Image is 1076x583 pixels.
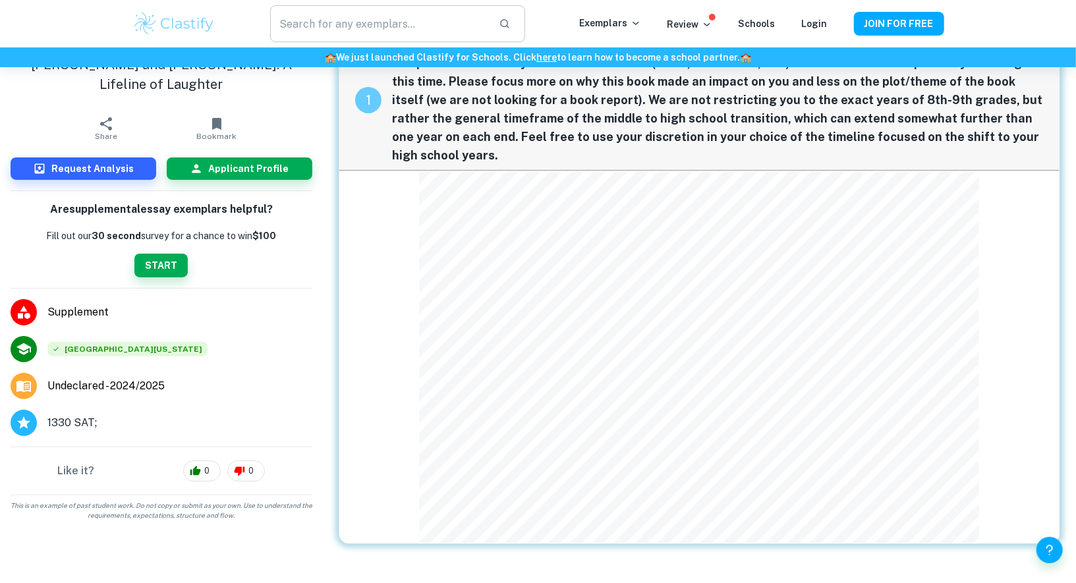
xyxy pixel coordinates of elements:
h6: Request Analysis [51,161,134,176]
h6: Are supplemental essay exemplars helpful? [50,202,273,218]
p: Review [667,17,712,32]
p: Exemplars [580,16,641,30]
button: Bookmark [161,110,272,147]
button: Share [51,110,161,147]
b: 30 second [92,231,141,241]
span: 0 [241,464,261,478]
h6: Applicant Profile [208,161,289,176]
input: Search for any exemplars... [270,5,488,42]
p: Fill out our survey for a chance to win [46,229,276,243]
span: This is an example of past student work. Do not copy or submit as your own. Use to understand the... [5,501,318,520]
img: Clastify logo [132,11,216,37]
div: 0 [183,460,221,482]
span: Undeclared - 2024/2025 [47,378,165,394]
h6: Like it? [57,463,94,479]
span: The transition from middle to high school is a key time for students as they reach new levels of ... [392,36,1044,165]
strong: $100 [252,231,276,241]
a: Login [802,18,828,29]
a: here [536,52,557,63]
div: recipe [355,87,382,113]
button: JOIN FOR FREE [854,12,944,36]
span: [GEOGRAPHIC_DATA][US_STATE] [47,342,208,356]
a: Schools [739,18,776,29]
span: Supplement [47,304,312,320]
span: 🏫 [740,52,751,63]
div: 0 [227,460,265,482]
button: Applicant Profile [167,157,312,180]
span: 🏫 [325,52,336,63]
h1: [PERSON_NAME] and [PERSON_NAME]: A Lifeline of Laughter [11,55,312,94]
span: 0 [197,464,217,478]
h6: We just launched Clastify for Schools. Click to learn how to become a school partner. [3,50,1073,65]
button: Help and Feedback [1036,537,1063,563]
button: Request Analysis [11,157,156,180]
span: Bookmark [196,132,237,141]
a: Major and Application Year [47,378,175,394]
div: Accepted: University of Georgia [47,342,208,356]
button: START [134,254,188,277]
span: Share [95,132,117,141]
span: 1330 SAT; [47,415,97,431]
